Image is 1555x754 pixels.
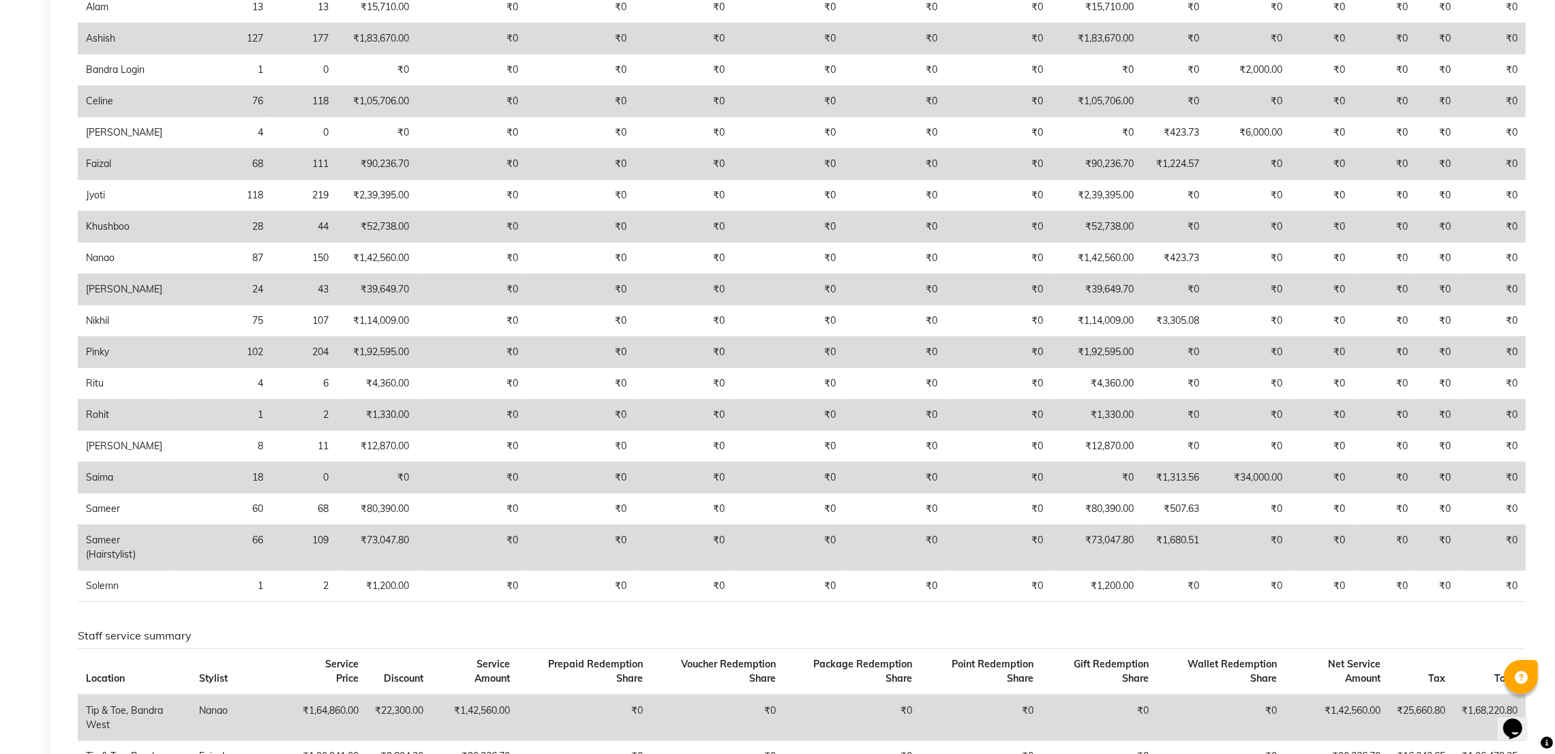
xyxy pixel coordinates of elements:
[635,337,733,368] td: ₹0
[1290,211,1353,243] td: ₹0
[1416,305,1459,337] td: ₹0
[1353,55,1416,86] td: ₹0
[635,23,733,55] td: ₹0
[1459,494,1526,525] td: ₹0
[337,525,417,571] td: ₹73,047.80
[78,211,176,243] td: Khushboo
[78,274,176,305] td: [PERSON_NAME]
[844,23,946,55] td: ₹0
[1051,431,1142,462] td: ₹12,870.00
[271,55,337,86] td: 0
[176,305,271,337] td: 75
[337,243,417,274] td: ₹1,42,560.00
[271,180,337,211] td: 219
[1143,305,1208,337] td: ₹3,305.08
[1353,23,1416,55] td: ₹0
[271,368,337,399] td: 6
[78,368,176,399] td: Ritu
[635,525,733,571] td: ₹0
[1207,243,1290,274] td: ₹0
[417,431,526,462] td: ₹0
[526,274,635,305] td: ₹0
[635,149,733,180] td: ₹0
[271,149,337,180] td: 111
[337,117,417,149] td: ₹0
[1207,149,1290,180] td: ₹0
[526,55,635,86] td: ₹0
[1416,494,1459,525] td: ₹0
[1416,149,1459,180] td: ₹0
[417,180,526,211] td: ₹0
[844,86,946,117] td: ₹0
[1459,180,1526,211] td: ₹0
[417,337,526,368] td: ₹0
[417,399,526,431] td: ₹0
[176,55,271,86] td: 1
[526,149,635,180] td: ₹0
[337,399,417,431] td: ₹1,330.00
[946,305,1051,337] td: ₹0
[1207,399,1290,431] td: ₹0
[733,149,844,180] td: ₹0
[176,211,271,243] td: 28
[1353,180,1416,211] td: ₹0
[417,368,526,399] td: ₹0
[78,55,176,86] td: Bandra Login
[1143,86,1208,117] td: ₹0
[946,494,1051,525] td: ₹0
[1051,149,1142,180] td: ₹90,236.70
[337,368,417,399] td: ₹4,360.00
[1207,462,1290,494] td: ₹34,000.00
[844,494,946,525] td: ₹0
[1353,431,1416,462] td: ₹0
[78,86,176,117] td: Celine
[844,243,946,274] td: ₹0
[946,23,1051,55] td: ₹0
[1353,211,1416,243] td: ₹0
[1290,55,1353,86] td: ₹0
[337,431,417,462] td: ₹12,870.00
[1290,431,1353,462] td: ₹0
[78,399,176,431] td: Rohit
[635,431,733,462] td: ₹0
[1416,180,1459,211] td: ₹0
[1051,494,1142,525] td: ₹80,390.00
[337,305,417,337] td: ₹1,14,009.00
[337,23,417,55] td: ₹1,83,670.00
[1290,180,1353,211] td: ₹0
[337,55,417,86] td: ₹0
[526,494,635,525] td: ₹0
[1416,23,1459,55] td: ₹0
[417,23,526,55] td: ₹0
[1290,494,1353,525] td: ₹0
[1051,462,1142,494] td: ₹0
[635,243,733,274] td: ₹0
[337,494,417,525] td: ₹80,390.00
[1143,149,1208,180] td: ₹1,224.57
[733,462,844,494] td: ₹0
[1051,117,1142,149] td: ₹0
[635,274,733,305] td: ₹0
[1459,274,1526,305] td: ₹0
[946,431,1051,462] td: ₹0
[946,525,1051,571] td: ₹0
[733,55,844,86] td: ₹0
[1143,211,1208,243] td: ₹0
[1143,431,1208,462] td: ₹0
[271,23,337,55] td: 177
[1143,337,1208,368] td: ₹0
[1207,23,1290,55] td: ₹0
[1459,243,1526,274] td: ₹0
[1143,55,1208,86] td: ₹0
[1459,399,1526,431] td: ₹0
[1143,399,1208,431] td: ₹0
[1459,117,1526,149] td: ₹0
[78,525,176,571] td: Sameer (Hairstylist)
[1353,274,1416,305] td: ₹0
[844,211,946,243] td: ₹0
[1207,211,1290,243] td: ₹0
[526,211,635,243] td: ₹0
[176,368,271,399] td: 4
[946,180,1051,211] td: ₹0
[1459,55,1526,86] td: ₹0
